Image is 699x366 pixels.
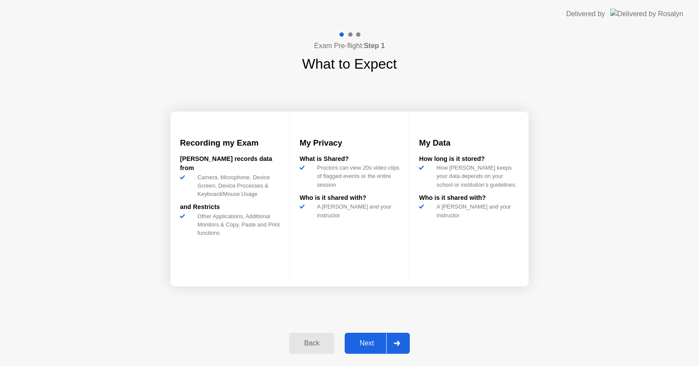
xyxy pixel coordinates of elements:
[289,333,334,354] button: Back
[419,137,519,149] h3: My Data
[314,164,400,189] div: Proctors can view 20s video clips of flagged events or the entire session
[300,154,400,164] div: What is Shared?
[433,164,519,189] div: How [PERSON_NAME] keeps your data depends on your school or institution’s guidelines.
[300,137,400,149] h3: My Privacy
[566,9,605,19] div: Delivered by
[314,41,385,51] h4: Exam Pre-flight:
[419,193,519,203] div: Who is it shared with?
[347,339,386,347] div: Next
[194,173,280,199] div: Camera, Microphone, Device Screen, Device Processes & Keyboard/Mouse Usage
[300,193,400,203] div: Who is it shared with?
[345,333,410,354] button: Next
[292,339,332,347] div: Back
[364,42,385,49] b: Step 1
[180,137,280,149] h3: Recording my Exam
[180,202,280,212] div: and Restricts
[314,202,400,219] div: A [PERSON_NAME] and your instructor
[419,154,519,164] div: How long is it stored?
[302,53,397,74] h1: What to Expect
[610,9,683,19] img: Delivered by Rosalyn
[194,212,280,237] div: Other Applications, Additional Monitors & Copy, Paste and Print functions
[433,202,519,219] div: A [PERSON_NAME] and your instructor
[180,154,280,173] div: [PERSON_NAME] records data from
